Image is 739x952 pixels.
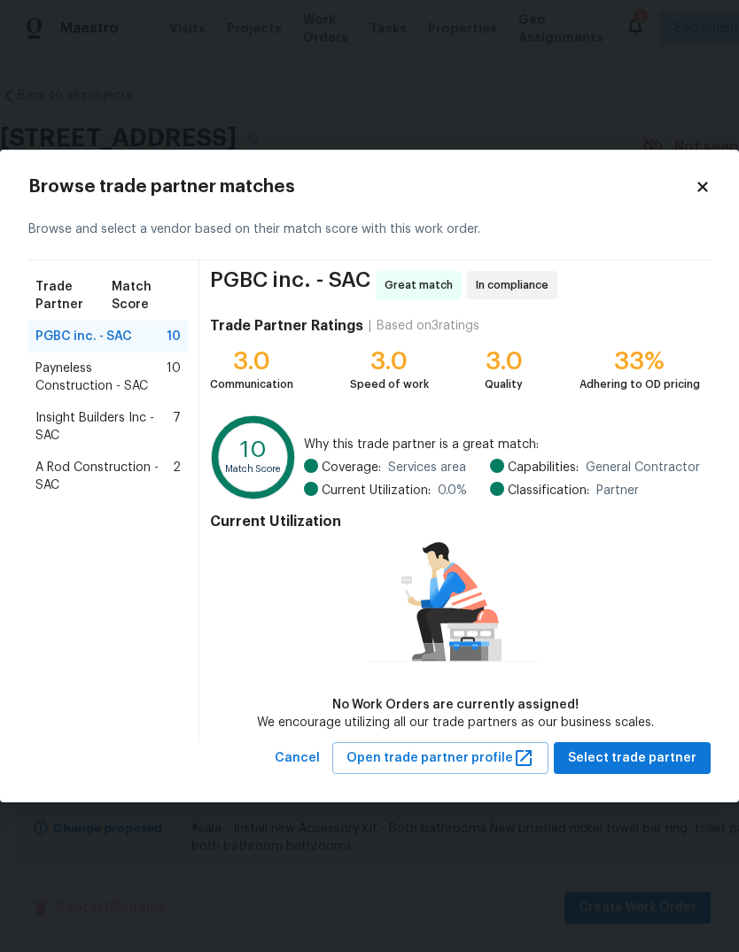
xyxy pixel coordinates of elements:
div: Based on 3 ratings [377,317,479,335]
text: Match Score [225,463,282,473]
text: 10 [240,437,267,461]
span: Select trade partner [568,747,696,770]
div: 3.0 [210,352,293,370]
div: Speed of work [350,375,429,393]
span: Insight Builders Inc - SAC [35,409,173,445]
button: Open trade partner profile [332,742,548,775]
button: Cancel [268,742,327,775]
div: 33% [580,352,700,370]
span: Match Score [112,278,181,313]
button: Select trade partner [554,742,711,775]
span: 10 [167,328,181,345]
span: 2 [173,459,181,494]
span: 10 [167,360,181,395]
span: Payneless Construction - SAC [35,360,167,395]
div: 3.0 [350,352,429,370]
span: Capabilities: [508,459,579,476]
h2: Browse trade partner matches [28,178,695,196]
span: In compliance [476,276,556,294]
span: PGBC inc. - SAC [35,328,132,345]
span: Current Utilization: [322,482,431,499]
span: Open trade partner profile [346,747,534,770]
span: Partner [596,482,639,499]
span: Coverage: [322,459,381,476]
div: No Work Orders are currently assigned! [257,696,654,714]
span: Classification: [508,482,589,499]
div: | [363,317,377,335]
span: Trade Partner [35,278,112,313]
div: Browse and select a vendor based on their match score with this work order. [28,199,711,260]
h4: Trade Partner Ratings [210,317,363,335]
div: Adhering to OD pricing [580,375,700,393]
span: A Rod Construction - SAC [35,459,173,494]
div: Quality [485,375,523,393]
span: Cancel [275,747,320,770]
div: 3.0 [485,352,523,370]
span: PGBC inc. - SAC [210,271,370,299]
span: Why this trade partner is a great match: [304,436,700,453]
div: Communication [210,375,293,393]
span: 7 [173,409,181,445]
span: Great match [385,276,460,294]
span: Services area [388,459,466,476]
span: 0.0 % [438,482,467,499]
div: We encourage utilizing all our trade partners as our business scales. [257,714,654,731]
span: General Contractor [586,459,700,476]
h4: Current Utilization [210,513,700,530]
